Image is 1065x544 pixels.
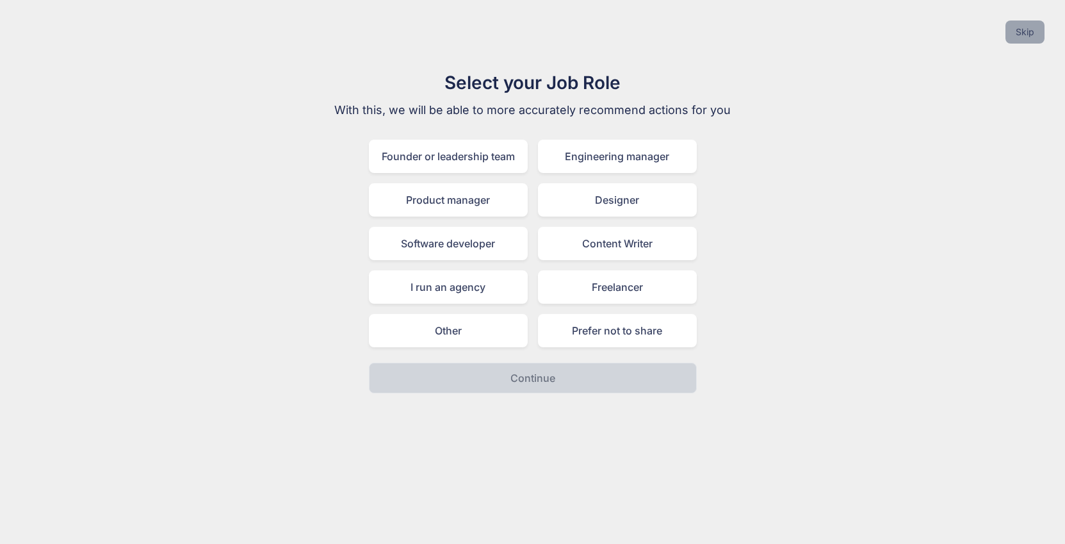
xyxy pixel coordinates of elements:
div: Designer [538,183,697,217]
div: Freelancer [538,270,697,304]
div: Other [369,314,528,347]
h1: Select your Job Role [318,69,748,96]
p: Continue [510,370,555,386]
div: Prefer not to share [538,314,697,347]
div: Engineering manager [538,140,697,173]
button: Skip [1005,21,1045,44]
button: Continue [369,363,697,393]
div: Software developer [369,227,528,260]
div: Content Writer [538,227,697,260]
p: With this, we will be able to more accurately recommend actions for you [318,101,748,119]
div: Product manager [369,183,528,217]
div: I run an agency [369,270,528,304]
div: Founder or leadership team [369,140,528,173]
